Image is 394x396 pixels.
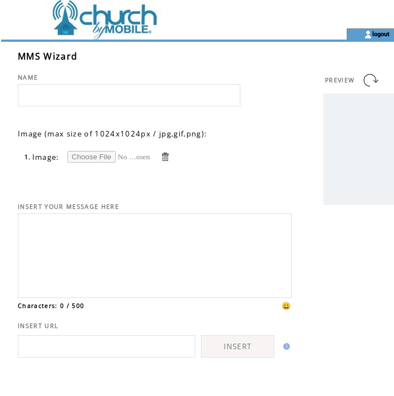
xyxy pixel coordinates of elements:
[160,151,170,162] a: Delete this item
[364,30,372,39] img: account_icon.gif
[18,203,119,211] span: INSERT YOUR MESSAGE HERE
[372,30,390,37] a: logout
[280,343,290,350] img: help.gif
[325,76,354,84] span: PREVIEW
[24,153,31,161] span: 1.
[18,322,58,330] span: INSERT URL
[18,129,207,139] span: Image (max size of 1024x1024px / jpg,gif,png):
[18,50,77,62] span: MMS Wizard
[282,301,292,311] span: 😀
[32,152,60,162] span: Image:
[201,335,274,358] a: INSERT
[18,74,38,81] span: NAME
[18,302,84,310] span: Characters: 0 / 500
